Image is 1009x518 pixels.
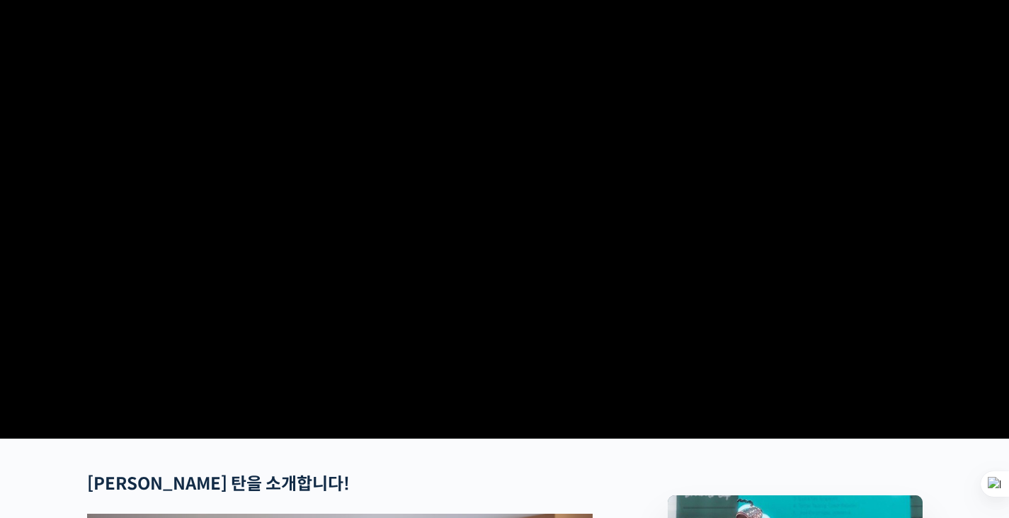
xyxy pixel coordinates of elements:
a: 설정 [183,400,272,436]
a: 대화 [93,400,183,436]
a: 홈 [4,400,93,436]
span: 대화 [130,422,147,434]
span: 설정 [219,422,236,433]
span: 홈 [45,422,53,433]
strong: [PERSON_NAME] 탄을 소개합니다! [87,473,350,495]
